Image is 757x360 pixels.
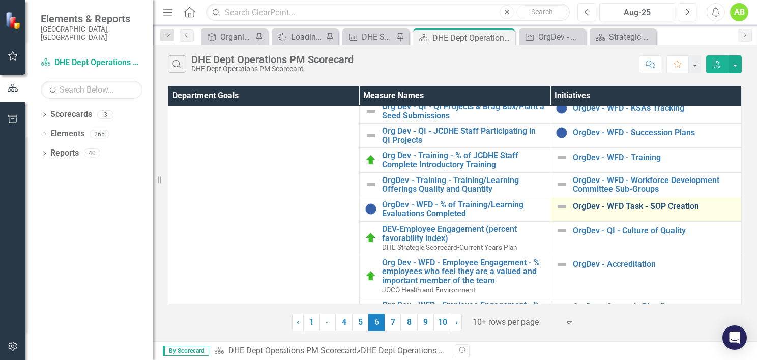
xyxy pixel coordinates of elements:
a: 4 [336,314,352,331]
a: 10 [433,314,451,331]
img: Not Defined [556,151,568,163]
a: OrgDev - WFD Task - SOP Creation [573,202,736,211]
img: Not Defined [365,178,377,191]
button: Aug-25 [599,3,675,21]
td: Double-Click to Edit Right Click for Context Menu [359,124,550,148]
img: Not Defined [556,301,568,313]
td: Double-Click to Edit Right Click for Context Menu [550,124,742,148]
span: DHE Strategic Scorecard-Current Year's Plan [382,243,517,251]
td: Double-Click to Edit Right Click for Context Menu [550,221,742,255]
a: Org Dev - WFD - Employee Engagement - % employees who feel they are a valued and important member... [382,258,545,285]
a: OrgDev - WFD - Workforce Development Committee Sub-Groups [573,176,736,194]
img: On Target [365,232,377,244]
a: Org Dev - QI - JCDHE Staff Participating in QI Projects [382,127,545,144]
a: Org Dev - Training - % of JCDHE Staff Complete Introductory Training [382,151,545,169]
a: Reports [50,147,79,159]
a: OrgDev - WFD - KSAs Tracking [521,31,583,43]
a: OrgDev - QI - Culture of Quality [573,226,736,235]
div: 3 [97,110,113,119]
div: OrgDev - WFD - KSAs Tracking [538,31,583,43]
div: DHE Strategic Annual Plan-Granular Level Report [362,31,394,43]
img: No Information [365,203,377,215]
td: Double-Click to Edit Right Click for Context Menu [359,148,550,172]
span: By Scorecard [163,346,209,356]
a: OrgDev - WFD - Training [573,153,736,162]
td: Double-Click to Edit Right Click for Context Menu [359,221,550,255]
a: 9 [417,314,433,331]
img: No Information [556,102,568,114]
td: Double-Click to Edit Right Click for Context Menu [359,172,550,197]
a: DHE Dept Operations PM Scorecard [228,346,357,355]
img: On Target [365,304,377,316]
a: DHE Dept Operations PM Scorecard [41,57,142,69]
div: 40 [84,149,100,158]
div: » [214,345,447,357]
input: Search ClearPoint... [206,4,570,21]
div: Strategic Plan [609,31,654,43]
div: DHE Dept Operations PM Scorecard [432,32,512,44]
div: Loading... [291,31,323,43]
img: On Target [365,154,377,166]
a: Elements [50,128,84,140]
span: › [455,317,458,327]
a: DEV-Employee Engagement (percent favorability index) [382,225,545,243]
td: Double-Click to Edit Right Click for Context Menu [359,297,550,322]
a: Org Dev - WFD - Employee Engagement - % employees who are engaged at work [382,301,545,318]
span: JOCO Health and Environment [382,286,475,294]
td: Double-Click to Edit Right Click for Context Menu [359,99,550,124]
img: Not Defined [556,178,568,191]
img: Not Defined [365,130,377,142]
img: Not Defined [556,200,568,213]
img: On Target [365,270,377,282]
span: 6 [368,314,385,331]
div: DHE Dept Operations PM Scorecard [191,54,354,65]
td: Double-Click to Edit Right Click for Context Menu [359,197,550,221]
td: Double-Click to Edit Right Click for Context Menu [550,197,742,221]
a: Strategic Plan [592,31,654,43]
td: Double-Click to Edit Right Click for Context Menu [550,255,742,297]
td: Double-Click to Edit Right Click for Context Menu [550,99,742,124]
span: Elements & Reports [41,13,142,25]
img: No Information [556,127,568,139]
a: 8 [401,314,417,331]
td: Double-Click to Edit Right Click for Context Menu [550,297,742,322]
a: OrgDev - WFD - KSAs Tracking [573,104,736,113]
a: 7 [385,314,401,331]
div: Aug-25 [603,7,672,19]
a: OrgDev - WFD - Succession Plans [573,128,736,137]
a: 5 [352,314,368,331]
a: Scorecards [50,109,92,121]
img: Not Defined [556,258,568,271]
td: Double-Click to Edit Right Click for Context Menu [550,172,742,197]
a: OrgDev - Training - Training/Learning Offerings Quality and Quantity [382,176,545,194]
a: OrgDev - Strategic Plan Process [573,302,736,311]
img: Not Defined [556,225,568,237]
div: 265 [90,130,109,138]
img: Not Defined [365,105,377,117]
a: Loading... [274,31,323,43]
a: Organizational Development PM Scorecard [203,31,252,43]
a: DHE Strategic Annual Plan-Granular Level Report [345,31,394,43]
a: OrgDev - WFD - % of Training/Learning Evaluations Completed [382,200,545,218]
span: ‹ [297,317,299,327]
span: Search [531,8,553,16]
small: [GEOGRAPHIC_DATA], [GEOGRAPHIC_DATA] [41,25,142,42]
div: DHE Dept Operations PM Scorecard [191,65,354,73]
div: DHE Dept Operations PM Scorecard [361,346,489,355]
div: Organizational Development PM Scorecard [220,31,252,43]
img: ClearPoint Strategy [5,12,23,29]
button: AB [730,3,748,21]
a: Org Dev - QI - QI Projects & Brag Box/Plant a Seed Submissions [382,102,545,120]
button: Search [516,5,567,19]
td: Double-Click to Edit Right Click for Context Menu [550,148,742,172]
a: OrgDev - Accreditation [573,260,736,269]
div: Open Intercom Messenger [722,325,747,350]
a: 1 [303,314,319,331]
input: Search Below... [41,81,142,99]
